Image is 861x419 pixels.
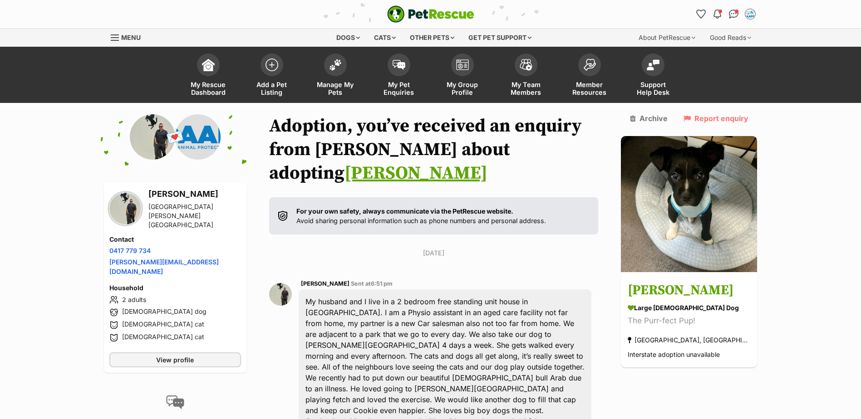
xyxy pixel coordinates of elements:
strong: For your own safety, always communicate via the PetRescue website. [296,207,513,215]
a: Favourites [694,7,708,21]
div: Dogs [330,29,366,47]
h3: [PERSON_NAME] [148,188,241,200]
div: Cats [368,29,402,47]
span: My Pet Enquiries [379,81,419,96]
li: 2 adults [109,294,241,305]
span: Member Resources [569,81,610,96]
div: Good Reads [704,29,758,47]
h3: [PERSON_NAME] [628,281,750,301]
span: View profile [156,355,194,365]
li: [DEMOGRAPHIC_DATA] dog [109,307,241,318]
img: team-members-icon-5396bd8760b3fe7c0b43da4ab00e1e3bb1a5d9ba89233759b79545d2d3fc5d0d.svg [520,59,532,71]
img: pet-enquiries-icon-7e3ad2cf08bfb03b45e93fb7055b45f3efa6380592205ae92323e6603595dc1f.svg [393,60,405,70]
span: 6:51 pm [371,280,393,287]
h4: Contact [109,235,241,244]
a: Conversations [727,7,741,21]
a: Member Resources [558,49,621,103]
div: large [DEMOGRAPHIC_DATA] Dog [628,303,750,313]
a: [PERSON_NAME] large [DEMOGRAPHIC_DATA] Dog The Purr-fect Pup! [GEOGRAPHIC_DATA], [GEOGRAPHIC_DATA... [621,274,757,368]
span: 💌 [165,127,185,147]
a: PetRescue [387,5,474,23]
ul: Account quick links [694,7,758,21]
img: logo-e224e6f780fb5917bec1dbf3a21bbac754714ae5b6737aabdf751b685950b380.svg [387,5,474,23]
button: Notifications [710,7,725,21]
a: My Pet Enquiries [367,49,431,103]
div: The Purr-fect Pup! [628,315,750,327]
img: Adoption Team profile pic [746,10,755,19]
img: Archer [621,136,757,272]
a: Archive [630,114,668,122]
h4: Household [109,283,241,292]
span: Add a Pet Listing [251,81,292,96]
a: My Team Members [494,49,558,103]
img: Shane mcanulty profile pic [269,283,292,306]
p: Avoid sharing personal information such as phone numbers and personal address. [296,206,546,226]
a: Support Help Desk [621,49,685,103]
img: manage-my-pets-icon-02211641906a0b7f246fdf0571729dbe1e7629f14944591b6c1af311fb30b64b.svg [329,59,342,71]
span: Menu [121,34,141,41]
button: My account [743,7,758,21]
img: notifications-46538b983faf8c2785f20acdc204bb7945ddae34d4c08c2a6579f10ce5e182be.svg [713,10,721,19]
span: Sent at [351,280,393,287]
span: My Team Members [506,81,546,96]
span: [PERSON_NAME] [301,280,349,287]
p: [DATE] [269,248,599,258]
a: Add a Pet Listing [240,49,304,103]
a: [PERSON_NAME] [344,162,487,185]
img: dashboard-icon-eb2f2d2d3e046f16d808141f083e7271f6b2e854fb5c12c21221c1fb7104beca.svg [202,58,215,71]
a: My Group Profile [431,49,494,103]
a: My Rescue Dashboard [177,49,240,103]
li: [DEMOGRAPHIC_DATA] cat [109,332,241,343]
img: chat-41dd97257d64d25036548639549fe6c8038ab92f7586957e7f3b1b290dea8141.svg [729,10,738,19]
div: About PetRescue [632,29,702,47]
span: Manage My Pets [315,81,356,96]
span: My Rescue Dashboard [188,81,229,96]
img: group-profile-icon-3fa3cf56718a62981997c0bc7e787c4b2cf8bcc04b72c1350f741eb67cf2f40e.svg [456,59,469,70]
span: My Group Profile [442,81,483,96]
a: Report enquiry [684,114,748,122]
img: member-resources-icon-8e73f808a243e03378d46382f2149f9095a855e16c252ad45f914b54edf8863c.svg [583,58,596,71]
a: [PERSON_NAME][EMAIL_ADDRESS][DOMAIN_NAME] [109,258,219,275]
img: Shane mcanulty profile pic [130,114,175,160]
h1: Adoption, you’ve received an enquiry from [PERSON_NAME] about adopting [269,114,599,185]
img: conversation-icon-4a6f8262b818ee0b60e3300018af0b2d0b884aa5de6e9bcb8d3d4eeb1a70a7c4.svg [166,395,184,409]
div: [GEOGRAPHIC_DATA], [GEOGRAPHIC_DATA] [628,334,750,346]
a: 0417 779 734 [109,247,151,254]
a: View profile [109,352,241,367]
div: Other pets [403,29,461,47]
div: Get pet support [462,29,538,47]
img: add-pet-listing-icon-0afa8454b4691262ce3f59096e99ab1cd57d4a30225e0717b998d2c9b9846f56.svg [266,58,278,71]
img: Australian Animal Protection Society (AAPS) profile pic [175,114,221,160]
img: Shane mcanulty profile pic [109,193,141,224]
img: help-desk-icon-fdf02630f3aa405de69fd3d07c3f3aa587a6932b1a1747fa1d2bba05be0121f9.svg [647,59,659,70]
a: Manage My Pets [304,49,367,103]
span: Interstate adoption unavailable [628,351,720,359]
div: [GEOGRAPHIC_DATA][PERSON_NAME][GEOGRAPHIC_DATA] [148,202,241,229]
span: Support Help Desk [633,81,674,96]
li: [DEMOGRAPHIC_DATA] cat [109,320,241,331]
a: Menu [111,29,147,45]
